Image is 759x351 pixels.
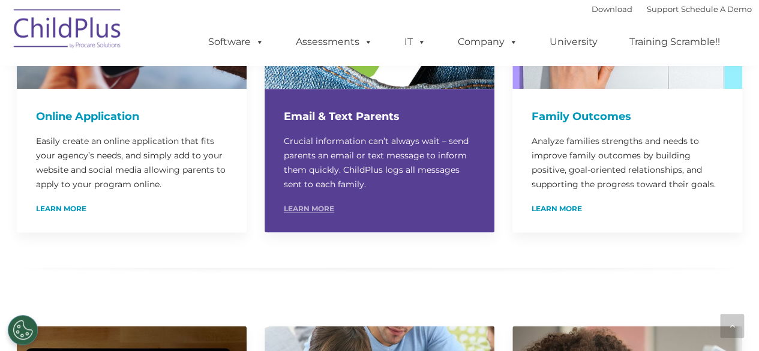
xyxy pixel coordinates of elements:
a: Company [446,30,530,54]
font: | [592,4,752,14]
a: Learn More [284,205,334,212]
p: Analyze families strengths and needs to improve family outcomes by building positive, goal-orient... [532,134,723,191]
a: Software [196,30,276,54]
a: Download [592,4,632,14]
img: ChildPlus by Procare Solutions [8,1,128,61]
h4: Family Outcomes [532,108,723,125]
h4: Online Application [36,108,227,125]
a: Training Scramble!! [617,30,732,54]
a: Schedule A Demo [681,4,752,14]
a: Learn More [532,205,582,212]
button: Cookies Settings [8,315,38,345]
p: Crucial information can’t always wait – send parents an email or text message to inform them quic... [284,134,475,191]
a: IT [392,30,438,54]
a: University [538,30,610,54]
a: Learn More [36,205,86,212]
p: Easily create an online application that fits your agency’s needs, and simply add to your website... [36,134,227,191]
h4: Email & Text Parents [284,108,475,125]
a: Support [647,4,679,14]
a: Assessments [284,30,385,54]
